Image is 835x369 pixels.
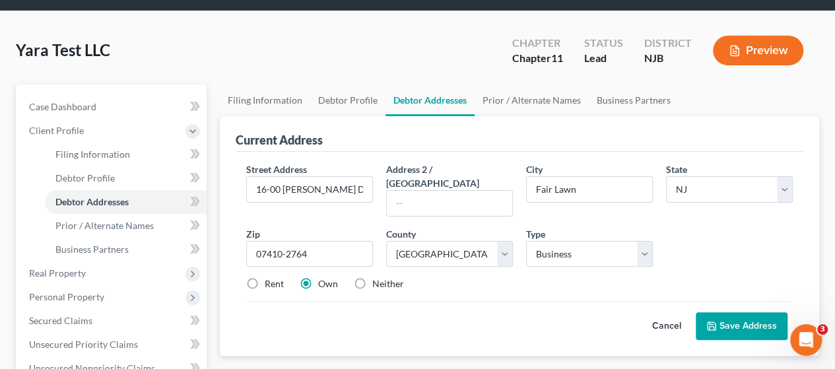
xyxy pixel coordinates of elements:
[644,51,692,66] div: NJB
[29,315,92,326] span: Secured Claims
[18,95,207,119] a: Case Dashboard
[310,84,385,116] a: Debtor Profile
[45,214,207,238] a: Prior / Alternate Names
[526,227,545,241] label: Type
[512,51,563,66] div: Chapter
[29,125,84,136] span: Client Profile
[386,228,416,240] span: County
[387,191,512,216] input: --
[29,101,96,112] span: Case Dashboard
[55,149,130,160] span: Filing Information
[551,51,563,64] span: 11
[55,172,115,184] span: Debtor Profile
[526,164,543,175] span: City
[247,177,372,202] input: Enter street address
[584,36,623,51] div: Status
[246,228,260,240] span: Zip
[584,51,623,66] div: Lead
[527,177,652,202] input: Enter city...
[16,40,110,59] span: Yara Test LLC
[696,312,787,340] button: Save Address
[372,277,404,290] label: Neither
[385,84,475,116] a: Debtor Addresses
[512,36,563,51] div: Chapter
[246,164,307,175] span: Street Address
[220,84,310,116] a: Filing Information
[475,84,589,116] a: Prior / Alternate Names
[318,277,338,290] label: Own
[817,324,828,335] span: 3
[713,36,803,65] button: Preview
[246,241,373,267] input: XXXXX
[265,277,284,290] label: Rent
[45,143,207,166] a: Filing Information
[18,333,207,356] a: Unsecured Priority Claims
[55,220,154,231] span: Prior / Alternate Names
[666,164,687,175] span: State
[55,244,129,255] span: Business Partners
[790,324,822,356] iframe: Intercom live chat
[45,166,207,190] a: Debtor Profile
[29,267,86,279] span: Real Property
[45,190,207,214] a: Debtor Addresses
[29,291,104,302] span: Personal Property
[644,36,692,51] div: District
[638,313,696,339] button: Cancel
[236,132,323,148] div: Current Address
[589,84,678,116] a: Business Partners
[18,309,207,333] a: Secured Claims
[386,162,513,190] label: Address 2 / [GEOGRAPHIC_DATA]
[45,238,207,261] a: Business Partners
[55,196,129,207] span: Debtor Addresses
[29,339,138,350] span: Unsecured Priority Claims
